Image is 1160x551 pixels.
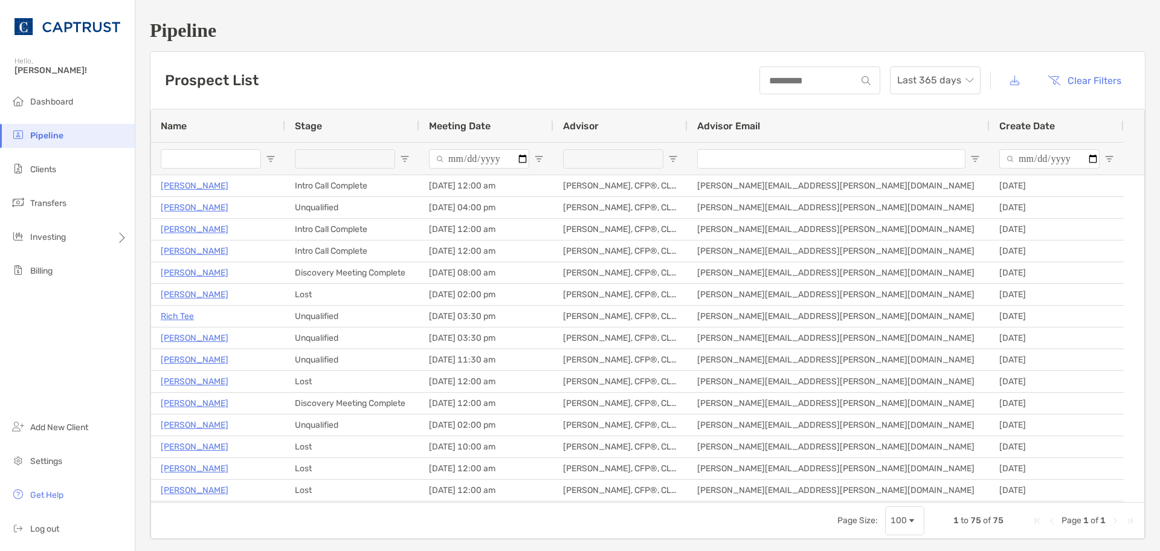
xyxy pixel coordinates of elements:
button: Open Filter Menu [266,154,275,164]
img: transfers icon [11,195,25,210]
div: Previous Page [1047,516,1057,526]
input: Meeting Date Filter Input [429,149,529,169]
div: [PERSON_NAME], CFP®, CLU® [553,262,688,283]
p: [PERSON_NAME] [161,243,228,259]
a: [PERSON_NAME] [161,461,228,476]
div: First Page [1033,516,1042,526]
div: Page Size [885,506,924,535]
img: dashboard icon [11,94,25,108]
div: [PERSON_NAME], CFP®, CLU® [553,371,688,392]
div: [DATE] 12:00 am [419,501,553,523]
div: [DATE] 03:30 pm [419,306,553,327]
div: Intro Call Complete [285,240,419,262]
img: billing icon [11,263,25,277]
div: [PERSON_NAME], CFP®, CLU® [553,436,688,457]
p: Rich Tee [161,309,194,324]
div: Lost [285,458,419,479]
div: [PERSON_NAME], CFP®, CLU® [553,458,688,479]
a: [PERSON_NAME] [161,265,228,280]
div: Intro Call Complete [285,175,419,196]
img: clients icon [11,161,25,176]
div: [DATE] [990,371,1124,392]
div: [DATE] [990,219,1124,240]
div: [PERSON_NAME], CFP®, CLU® [553,284,688,305]
div: [DATE] [990,262,1124,283]
div: [PERSON_NAME][EMAIL_ADDRESS][PERSON_NAME][DOMAIN_NAME] [688,306,990,327]
div: 100 [891,515,907,526]
p: [PERSON_NAME] [161,330,228,346]
div: [DATE] 12:00 am [419,458,553,479]
div: [DATE] [990,240,1124,262]
div: [PERSON_NAME], CFP®, CLU® [553,327,688,349]
div: [PERSON_NAME], CFP®, CLU® [553,349,688,370]
div: [PERSON_NAME][EMAIL_ADDRESS][PERSON_NAME][DOMAIN_NAME] [688,197,990,218]
div: [DATE] 12:00 am [419,240,553,262]
a: [PERSON_NAME] [161,439,228,454]
div: [PERSON_NAME], CFP®, CLU® [553,480,688,501]
span: Pipeline [30,130,63,141]
div: Client [285,501,419,523]
span: of [1091,515,1098,526]
div: [PERSON_NAME][EMAIL_ADDRESS][PERSON_NAME][DOMAIN_NAME] [688,262,990,283]
button: Open Filter Menu [534,154,544,164]
span: Settings [30,456,62,466]
div: [PERSON_NAME], CFP®, CLU® [553,240,688,262]
a: [PERSON_NAME] [161,178,228,193]
span: Create Date [999,120,1055,132]
div: [DATE] [990,175,1124,196]
span: Investing [30,232,66,242]
p: [PERSON_NAME] [161,200,228,215]
img: settings icon [11,453,25,468]
p: [PERSON_NAME] [161,287,228,302]
span: to [961,515,968,526]
input: Advisor Email Filter Input [697,149,965,169]
span: 1 [1100,515,1106,526]
div: Page Size: [837,515,878,526]
div: [DATE] [990,414,1124,436]
span: 75 [970,515,981,526]
span: Add New Client [30,422,88,433]
div: [DATE] 02:00 pm [419,414,553,436]
a: [PERSON_NAME] [161,222,228,237]
div: [PERSON_NAME], CFP®, CLU® [553,501,688,523]
span: Billing [30,266,53,276]
span: Log out [30,524,59,534]
div: [PERSON_NAME], CFP®, CLU® [553,219,688,240]
div: [DATE] 12:00 am [419,219,553,240]
div: [PERSON_NAME][EMAIL_ADDRESS][PERSON_NAME][DOMAIN_NAME] [688,284,990,305]
div: [PERSON_NAME][EMAIL_ADDRESS][PERSON_NAME][DOMAIN_NAME] [688,349,990,370]
span: Meeting Date [429,120,491,132]
div: [DATE] [990,327,1124,349]
p: [PERSON_NAME] [161,374,228,389]
div: [DATE] 11:30 am [419,349,553,370]
div: [DATE] [990,197,1124,218]
span: Page [1062,515,1081,526]
input: Name Filter Input [161,149,261,169]
div: [DATE] [990,349,1124,370]
div: [DATE] [990,458,1124,479]
div: [PERSON_NAME][EMAIL_ADDRESS][PERSON_NAME][DOMAIN_NAME] [688,501,990,523]
div: [PERSON_NAME][EMAIL_ADDRESS][PERSON_NAME][DOMAIN_NAME] [688,175,990,196]
button: Open Filter Menu [668,154,678,164]
div: [DATE] 10:00 am [419,436,553,457]
div: Unqualified [285,306,419,327]
span: 75 [993,515,1004,526]
span: Advisor [563,120,599,132]
a: [PERSON_NAME] [161,483,228,498]
div: [DATE] 03:30 pm [419,327,553,349]
img: CAPTRUST Logo [14,5,120,48]
span: Stage [295,120,322,132]
div: [PERSON_NAME][EMAIL_ADDRESS][PERSON_NAME][DOMAIN_NAME] [688,219,990,240]
div: [PERSON_NAME][EMAIL_ADDRESS][PERSON_NAME][DOMAIN_NAME] [688,414,990,436]
a: [PERSON_NAME] [161,396,228,411]
span: Dashboard [30,97,73,107]
div: [DATE] [990,306,1124,327]
div: [PERSON_NAME][EMAIL_ADDRESS][PERSON_NAME][DOMAIN_NAME] [688,240,990,262]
